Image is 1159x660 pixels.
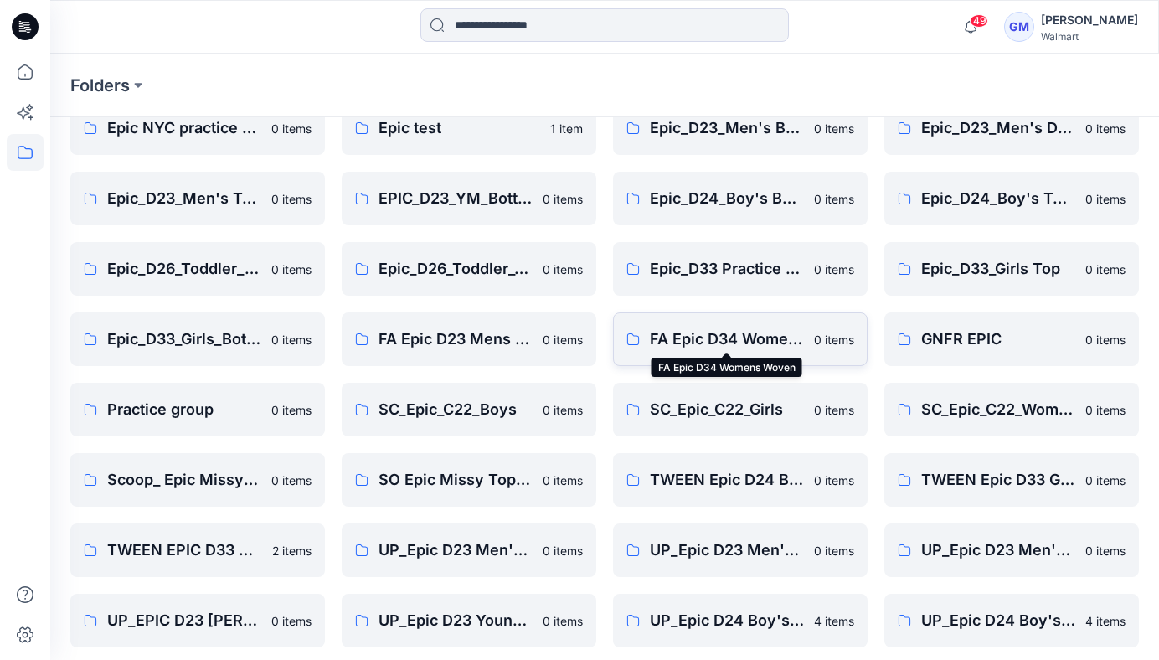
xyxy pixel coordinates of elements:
a: Epic NYC practice board0 items [70,101,325,155]
p: 0 items [543,190,583,208]
div: [PERSON_NAME] [1041,10,1138,30]
p: SC_Epic_C22_Girls [650,398,804,421]
p: SO Epic Missy Tops Bottoms Dress [379,468,533,492]
p: FA Epic D34 Womens Woven [650,327,804,351]
a: SC_Epic_C22_Boys0 items [342,383,596,436]
p: Epic NYC practice board [107,116,261,140]
div: GM [1004,12,1034,42]
p: 0 items [271,612,312,630]
p: Epic_D24_Boy's Tops [921,187,1075,210]
p: 0 items [814,331,854,348]
p: 0 items [271,331,312,348]
p: Epic_D33 Practice Group [650,257,804,281]
p: 0 items [271,401,312,419]
p: 0 items [543,260,583,278]
p: SC_Epic_C22_Womens [921,398,1075,421]
a: UP_Epic D24 Boy's Bottoms4 items [884,594,1139,647]
p: 0 items [814,472,854,489]
a: FA Epic D34 Womens Woven0 items [613,312,868,366]
p: UP_Epic D24 Boy's Active [650,609,804,632]
a: Epic_D24_Boy's Tops0 items [884,172,1139,225]
a: Epic_D23_Men's Tops0 items [70,172,325,225]
p: 4 items [1085,612,1126,630]
a: Epic test1 item [342,101,596,155]
div: Walmart [1041,30,1138,43]
p: 0 items [271,120,312,137]
p: Epic test [379,116,540,140]
p: GNFR EPIC [921,327,1075,351]
p: TWEEN Epic D24 Boys [650,468,804,492]
p: 0 items [543,401,583,419]
p: 2 items [272,542,312,559]
a: Epic_D33 Practice Group0 items [613,242,868,296]
p: 0 items [814,260,854,278]
a: UP_Epic D23 Men's Bottoms0 items [342,523,596,577]
a: GNFR EPIC0 items [884,312,1139,366]
p: 0 items [543,542,583,559]
p: Epic_D23_Men's Bottoms [650,116,804,140]
p: 0 items [543,472,583,489]
p: Epic_D23_Men's Tops [107,187,261,210]
p: 0 items [814,542,854,559]
p: SC_Epic_C22_Boys [379,398,533,421]
p: 0 items [271,472,312,489]
a: UP_Epic D23 Men's DRESSWEAR0 items [613,523,868,577]
p: 1 item [550,120,583,137]
a: Practice group0 items [70,383,325,436]
a: Epic_D24_Boy's Bottoms0 items [613,172,868,225]
a: EPIC_D23_YM_Bottoms0 items [342,172,596,225]
p: Epic_D33_Girls_Bottoms [107,327,261,351]
p: 0 items [543,612,583,630]
p: UP_Epic D23 Young Men Tops [379,609,533,632]
a: Epic_D26_Toddler_Girls Tops & Bottoms0 items [342,242,596,296]
p: 0 items [543,331,583,348]
p: Epic_D24_Boy's Bottoms [650,187,804,210]
p: 0 items [814,120,854,137]
p: Epic_D23_Men's Dress Top and Bottoms [921,116,1075,140]
a: SC_Epic_C22_Girls0 items [613,383,868,436]
p: 0 items [814,401,854,419]
p: EPIC_D23_YM_Bottoms [379,187,533,210]
span: 49 [970,14,988,28]
p: 0 items [271,260,312,278]
p: UP_Epic D24 Boy's Bottoms [921,609,1075,632]
p: Epic_D33_Girls Top [921,257,1075,281]
p: Epic_D26_Toddler_Boys Tops & Bottoms [107,257,261,281]
p: 0 items [1085,401,1126,419]
a: TWEEN Epic D24 Boys0 items [613,453,868,507]
a: Scoop_ Epic Missy Tops Bottoms Dress0 items [70,453,325,507]
p: 0 items [1085,120,1126,137]
p: Practice group [107,398,261,421]
p: TWEEN Epic D33 Girls [921,468,1075,492]
a: Epic_D33_Girls Top0 items [884,242,1139,296]
a: Folders [70,74,130,97]
a: FA Epic D23 Mens Wovens0 items [342,312,596,366]
p: 0 items [1085,472,1126,489]
p: FA Epic D23 Mens Wovens [379,327,533,351]
a: UP_Epic D23 Young Men Tops0 items [342,594,596,647]
p: 0 items [1085,331,1126,348]
p: 0 items [1085,190,1126,208]
p: 4 items [814,612,854,630]
a: SC_Epic_C22_Womens0 items [884,383,1139,436]
p: 0 items [814,190,854,208]
a: SO Epic Missy Tops Bottoms Dress0 items [342,453,596,507]
p: TWEEN EPIC D33 GIRLS [107,539,262,562]
a: UP_Epic D23 Men's WORKWEAR0 items [884,523,1139,577]
p: 0 items [1085,542,1126,559]
a: TWEEN EPIC D33 GIRLS2 items [70,523,325,577]
p: UP_Epic D23 Men's WORKWEAR [921,539,1075,562]
p: 0 items [1085,260,1126,278]
a: Epic_D23_Men's Bottoms0 items [613,101,868,155]
p: UP_Epic D23 Men's DRESSWEAR [650,539,804,562]
p: UP_Epic D23 Men's Bottoms [379,539,533,562]
p: Epic_D26_Toddler_Girls Tops & Bottoms [379,257,533,281]
a: UP_EPIC D23 [PERSON_NAME]0 items [70,594,325,647]
a: UP_Epic D24 Boy's Active4 items [613,594,868,647]
a: Epic_D23_Men's Dress Top and Bottoms0 items [884,101,1139,155]
a: Epic_D33_Girls_Bottoms0 items [70,312,325,366]
p: 0 items [271,190,312,208]
p: Scoop_ Epic Missy Tops Bottoms Dress [107,468,261,492]
a: Epic_D26_Toddler_Boys Tops & Bottoms0 items [70,242,325,296]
